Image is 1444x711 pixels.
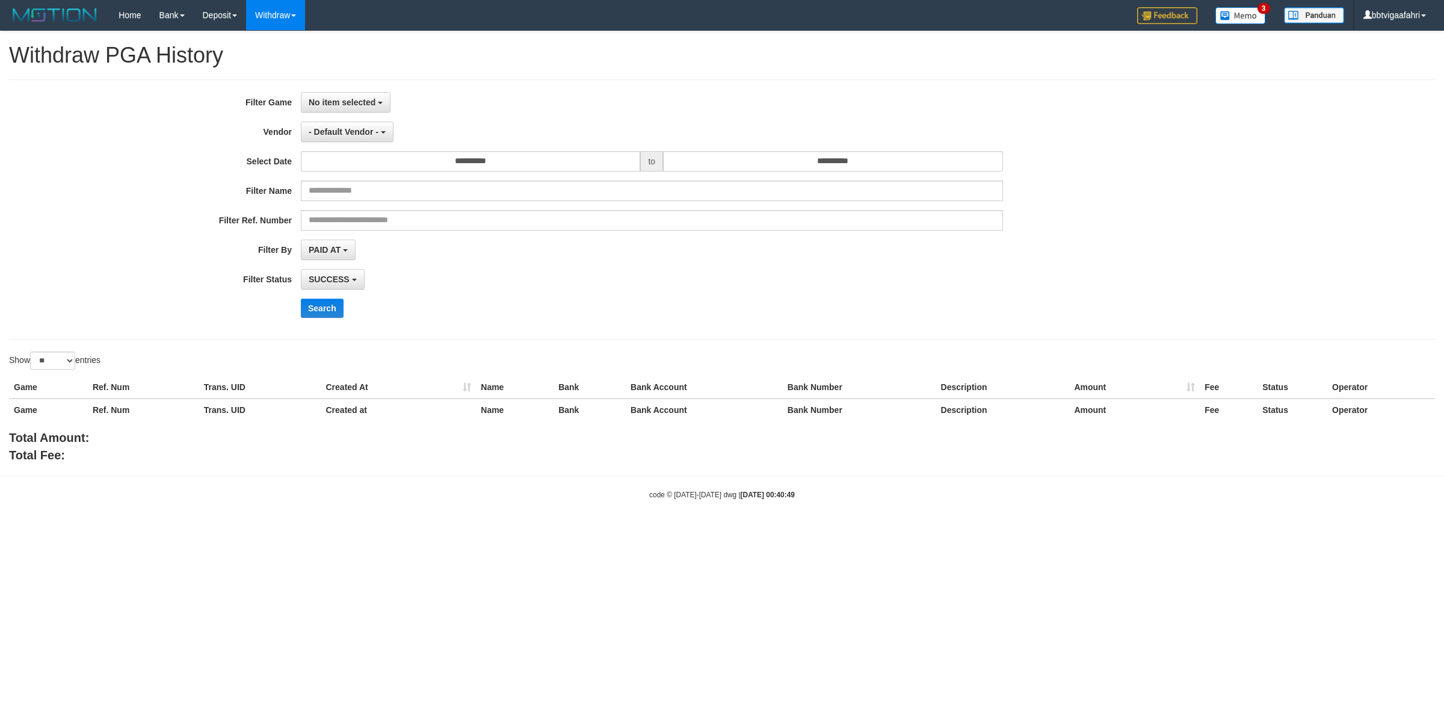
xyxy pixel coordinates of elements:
[476,399,554,421] th: Name
[1284,7,1344,23] img: panduan.png
[1069,376,1200,399] th: Amount
[88,399,199,421] th: Ref. Num
[9,352,100,370] label: Show entries
[309,245,341,255] span: PAID AT
[936,376,1070,399] th: Description
[199,399,321,421] th: Trans. UID
[783,376,936,399] th: Bank Number
[1069,399,1200,421] th: Amount
[626,376,783,399] th: Bank Account
[301,299,344,318] button: Search
[301,240,356,260] button: PAID AT
[9,431,89,444] b: Total Amount:
[1257,376,1327,399] th: Status
[321,376,477,399] th: Created At
[649,491,795,499] small: code © [DATE]-[DATE] dwg |
[626,399,783,421] th: Bank Account
[321,399,477,421] th: Created at
[1215,7,1266,24] img: Button%20Memo.svg
[936,399,1070,421] th: Description
[30,352,75,370] select: Showentries
[1257,3,1270,14] span: 3
[554,399,626,421] th: Bank
[309,98,375,107] span: No item selected
[476,376,554,399] th: Name
[1257,399,1327,421] th: Status
[9,43,1435,67] h1: Withdraw PGA History
[9,376,88,399] th: Game
[1200,399,1257,421] th: Fee
[301,269,365,290] button: SUCCESS
[309,275,350,284] span: SUCCESS
[554,376,626,399] th: Bank
[741,491,795,499] strong: [DATE] 00:40:49
[301,122,393,142] button: - Default Vendor -
[1327,399,1435,421] th: Operator
[199,376,321,399] th: Trans. UID
[309,127,378,137] span: - Default Vendor -
[1200,376,1257,399] th: Fee
[1137,7,1197,24] img: Feedback.jpg
[1327,376,1435,399] th: Operator
[88,376,199,399] th: Ref. Num
[301,92,390,113] button: No item selected
[9,399,88,421] th: Game
[9,449,65,462] b: Total Fee:
[783,399,936,421] th: Bank Number
[9,6,100,24] img: MOTION_logo.png
[640,151,663,172] span: to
